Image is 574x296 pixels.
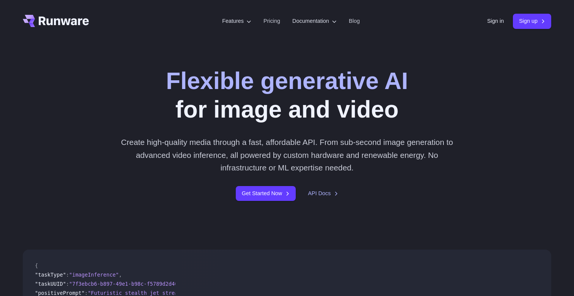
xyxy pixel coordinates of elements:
[263,17,280,25] a: Pricing
[23,15,89,27] a: Go to /
[166,67,408,124] h1: for image and video
[69,281,187,287] span: "7f3ebcb6-b897-49e1-b98c-f5789d2d40d7"
[236,186,296,201] a: Get Started Now
[69,272,119,278] span: "imageInference"
[292,17,337,25] label: Documentation
[66,281,69,287] span: :
[308,189,338,198] a: API Docs
[66,272,69,278] span: :
[487,17,504,25] a: Sign in
[35,290,85,296] span: "positivePrompt"
[35,263,38,269] span: {
[222,17,251,25] label: Features
[118,136,456,174] p: Create high-quality media through a fast, affordable API. From sub-second image generation to adv...
[88,290,371,296] span: "Futuristic stealth jet streaking through a neon-lit cityscape with glowing purple exhaust"
[35,272,66,278] span: "taskType"
[85,290,88,296] span: :
[513,14,551,29] a: Sign up
[166,68,408,94] strong: Flexible generative AI
[35,281,66,287] span: "taskUUID"
[119,272,122,278] span: ,
[349,17,360,25] a: Blog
